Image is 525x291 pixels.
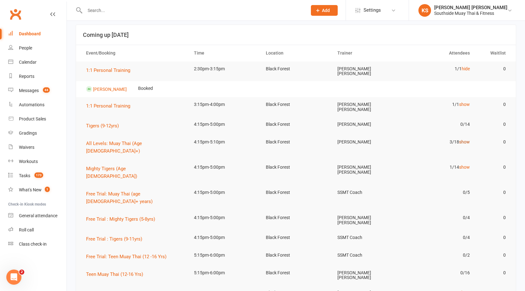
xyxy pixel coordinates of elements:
td: Black Forest [260,185,332,200]
div: Class check-in [19,242,47,247]
td: 1/1 [404,61,475,76]
span: 44 [43,87,50,93]
div: General attendance [19,213,57,218]
td: 0 [475,185,511,200]
div: Reports [19,74,34,79]
td: 0 [475,160,511,175]
a: Class kiosk mode [8,237,67,251]
div: KS [418,4,431,17]
h3: Coming up [DATE] [83,32,509,38]
a: Reports [8,69,67,84]
td: 4:15pm-5:00pm [188,160,260,175]
td: [PERSON_NAME] [332,117,404,132]
td: 0 [475,61,511,76]
button: Free Trial : Tigers (9-11yrs) [86,235,147,243]
div: Messages [19,88,39,93]
a: Workouts [8,154,67,169]
td: [PERSON_NAME] [PERSON_NAME] [332,210,404,230]
td: 0/5 [404,185,475,200]
a: Messages 44 [8,84,67,98]
a: What's New1 [8,183,67,197]
span: 2 [19,270,24,275]
div: Southside Muay Thai & Fitness [434,10,507,16]
td: 3/18 [404,135,475,149]
th: Time [188,45,260,61]
span: Mighty Tigers (Age [DEMOGRAPHIC_DATA]) [86,166,137,179]
div: Tasks [19,173,30,178]
a: Dashboard [8,27,67,41]
td: 3:15pm-4:00pm [188,97,260,112]
a: [PERSON_NAME] [93,86,127,91]
button: Add [311,5,338,16]
span: 1:1 Personal Training [86,67,130,73]
td: Black Forest [260,265,332,280]
span: 173 [34,172,43,178]
td: 0/4 [404,230,475,245]
td: 0 [475,248,511,263]
span: 1 [45,187,50,192]
iframe: Intercom live chat [6,270,21,285]
td: 0/14 [404,117,475,132]
td: 4:15pm-5:00pm [188,117,260,132]
th: Attendees [404,45,475,61]
span: Tigers (9-12yrs) [86,123,119,129]
th: Event/Booking [80,45,188,61]
div: Workouts [19,159,38,164]
span: Add [322,8,330,13]
td: 2:30pm-3:15pm [188,61,260,76]
td: 1/14 [404,160,475,175]
td: Black Forest [260,210,332,225]
td: 0 [475,97,511,112]
td: 5:15pm-6:00pm [188,248,260,263]
div: Roll call [19,227,34,232]
th: Location [260,45,332,61]
a: hide [462,66,470,71]
div: Calendar [19,60,37,65]
a: show [459,139,470,144]
a: Calendar [8,55,67,69]
td: SSMT Coach [332,230,404,245]
div: Automations [19,102,44,107]
td: 0/4 [404,210,475,225]
td: 0 [475,210,511,225]
td: 1/1 [404,97,475,112]
td: Booked [132,81,159,96]
span: Free Trial : Tigers (9-11yrs) [86,236,142,242]
td: Black Forest [260,135,332,149]
td: 0 [475,117,511,132]
a: Automations [8,98,67,112]
td: 0/2 [404,248,475,263]
td: 0/16 [404,265,475,280]
a: show [459,102,470,107]
a: Tasks 173 [8,169,67,183]
button: Tigers (9-12yrs) [86,122,123,130]
a: show [459,165,470,170]
div: Product Sales [19,116,46,121]
input: Search... [83,6,303,15]
a: Clubworx [8,6,23,22]
td: 0 [475,135,511,149]
td: Black Forest [260,97,332,112]
th: Trainer [332,45,404,61]
button: Mighty Tigers (Age [DEMOGRAPHIC_DATA]) [86,165,183,180]
td: Black Forest [260,160,332,175]
span: Teen Muay Thai (12-16 Yrs) [86,271,143,277]
span: Free Trial : Mighty Tigers (5-8yrs) [86,216,155,222]
td: Black Forest [260,230,332,245]
span: Free Trial: Muay Thai (age [DEMOGRAPHIC_DATA]+ years) [86,191,153,204]
div: What's New [19,187,42,192]
div: People [19,45,32,50]
button: 1:1 Personal Training [86,67,135,74]
button: Teen Muay Thai (12-16 Yrs) [86,271,148,278]
td: 4:15pm-5:00pm [188,230,260,245]
td: [PERSON_NAME] [PERSON_NAME] [332,61,404,81]
td: Black Forest [260,61,332,76]
td: 5:15pm-6:00pm [188,265,260,280]
span: Free Trial: Teen Muay Thai (12 -16 Yrs) [86,254,166,259]
a: Waivers [8,140,67,154]
td: 4:15pm-5:10pm [188,135,260,149]
div: [PERSON_NAME] [PERSON_NAME] [434,5,507,10]
a: Gradings [8,126,67,140]
a: General attendance kiosk mode [8,209,67,223]
td: 0 [475,265,511,280]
